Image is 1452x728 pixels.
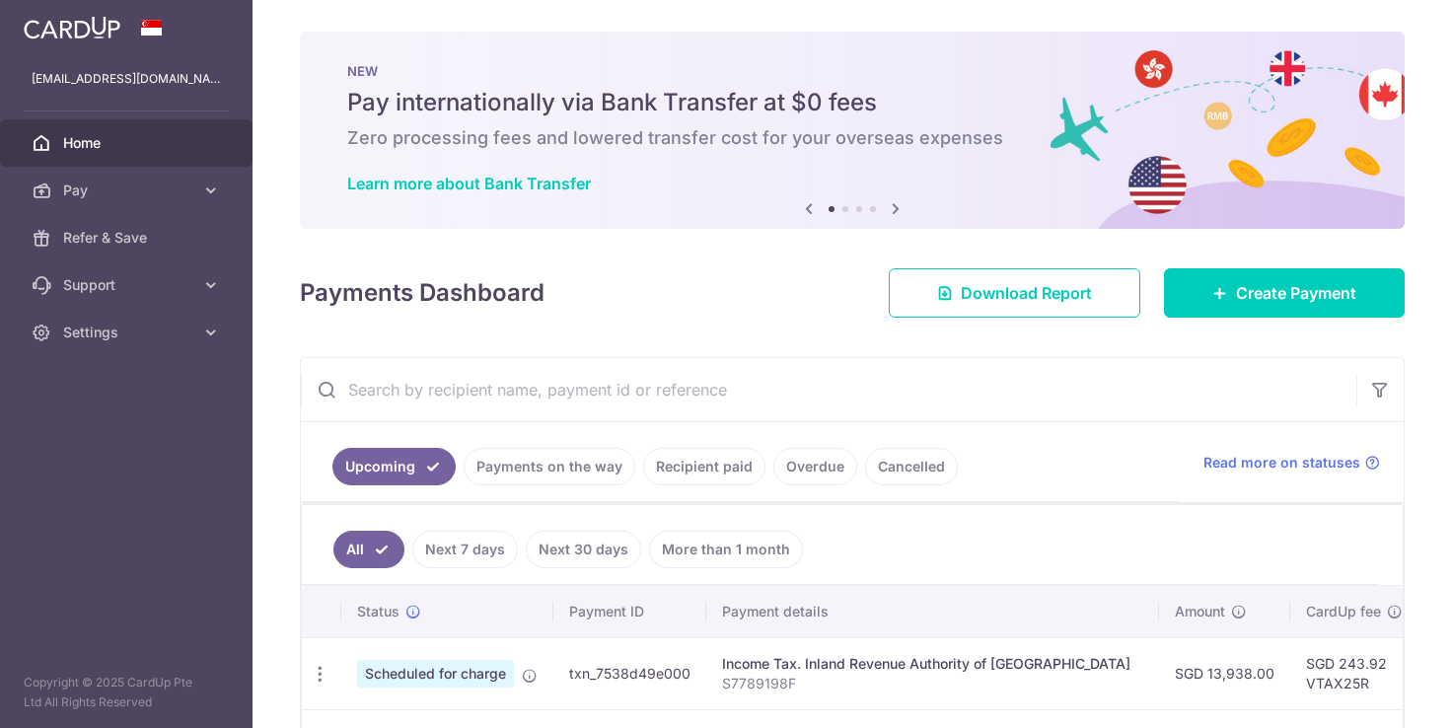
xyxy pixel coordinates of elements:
[332,448,456,485] a: Upcoming
[1175,602,1225,621] span: Amount
[1203,453,1360,473] span: Read more on statuses
[347,63,1357,79] p: NEW
[63,181,193,200] span: Pay
[649,531,803,568] a: More than 1 month
[63,133,193,153] span: Home
[347,87,1357,118] h5: Pay internationally via Bank Transfer at $0 fees
[1159,637,1290,709] td: SGD 13,938.00
[464,448,635,485] a: Payments on the way
[865,448,958,485] a: Cancelled
[1203,453,1380,473] a: Read more on statuses
[526,531,641,568] a: Next 30 days
[1290,637,1418,709] td: SGD 243.92 VTAX25R
[333,531,404,568] a: All
[773,448,857,485] a: Overdue
[357,660,514,688] span: Scheduled for charge
[722,674,1143,693] p: S7789198F
[553,586,706,637] th: Payment ID
[643,448,765,485] a: Recipient paid
[1306,602,1381,621] span: CardUp fee
[300,275,544,311] h4: Payments Dashboard
[553,637,706,709] td: txn_7538d49e000
[889,268,1140,318] a: Download Report
[24,16,120,39] img: CardUp
[347,126,1357,150] h6: Zero processing fees and lowered transfer cost for your overseas expenses
[63,228,193,248] span: Refer & Save
[63,323,193,342] span: Settings
[961,281,1092,305] span: Download Report
[301,358,1356,421] input: Search by recipient name, payment id or reference
[412,531,518,568] a: Next 7 days
[32,69,221,89] p: [EMAIL_ADDRESS][DOMAIN_NAME]
[63,275,193,295] span: Support
[1164,268,1405,318] a: Create Payment
[722,654,1143,674] div: Income Tax. Inland Revenue Authority of [GEOGRAPHIC_DATA]
[347,174,591,193] a: Learn more about Bank Transfer
[706,586,1159,637] th: Payment details
[300,32,1405,229] img: Bank transfer banner
[1236,281,1356,305] span: Create Payment
[357,602,399,621] span: Status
